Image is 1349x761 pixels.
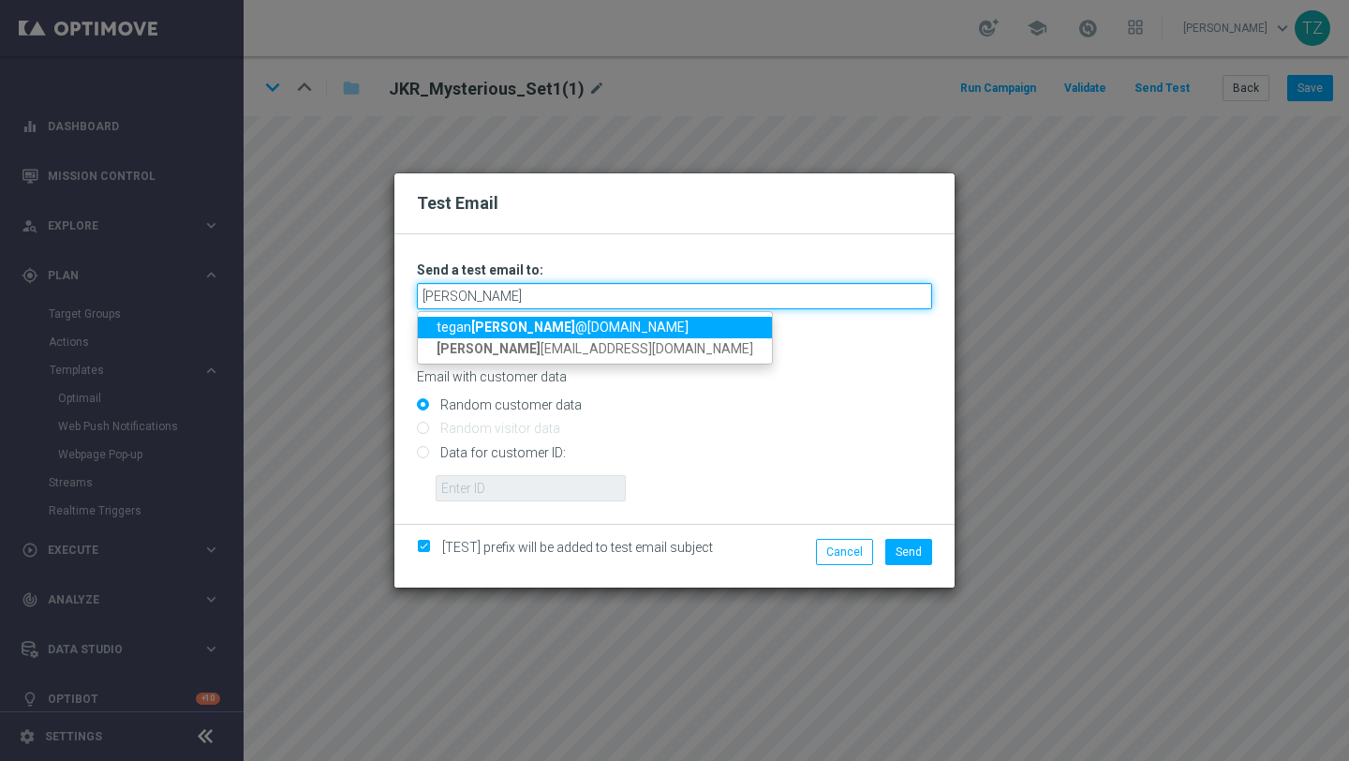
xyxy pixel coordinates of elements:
button: Send [885,539,932,565]
button: Cancel [816,539,873,565]
h3: Send a test email to: [417,261,932,278]
strong: [PERSON_NAME] [437,341,541,356]
strong: [PERSON_NAME] [471,320,575,335]
p: Email with customer data [417,368,932,385]
span: Send [896,545,922,559]
h2: Test Email [417,192,932,215]
span: [TEST] prefix will be added to test email subject [442,540,713,555]
label: Random customer data [436,396,582,413]
input: Enter ID [436,475,626,501]
a: [PERSON_NAME][EMAIL_ADDRESS][DOMAIN_NAME] [418,338,772,360]
a: tegan[PERSON_NAME]@[DOMAIN_NAME] [418,317,772,338]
